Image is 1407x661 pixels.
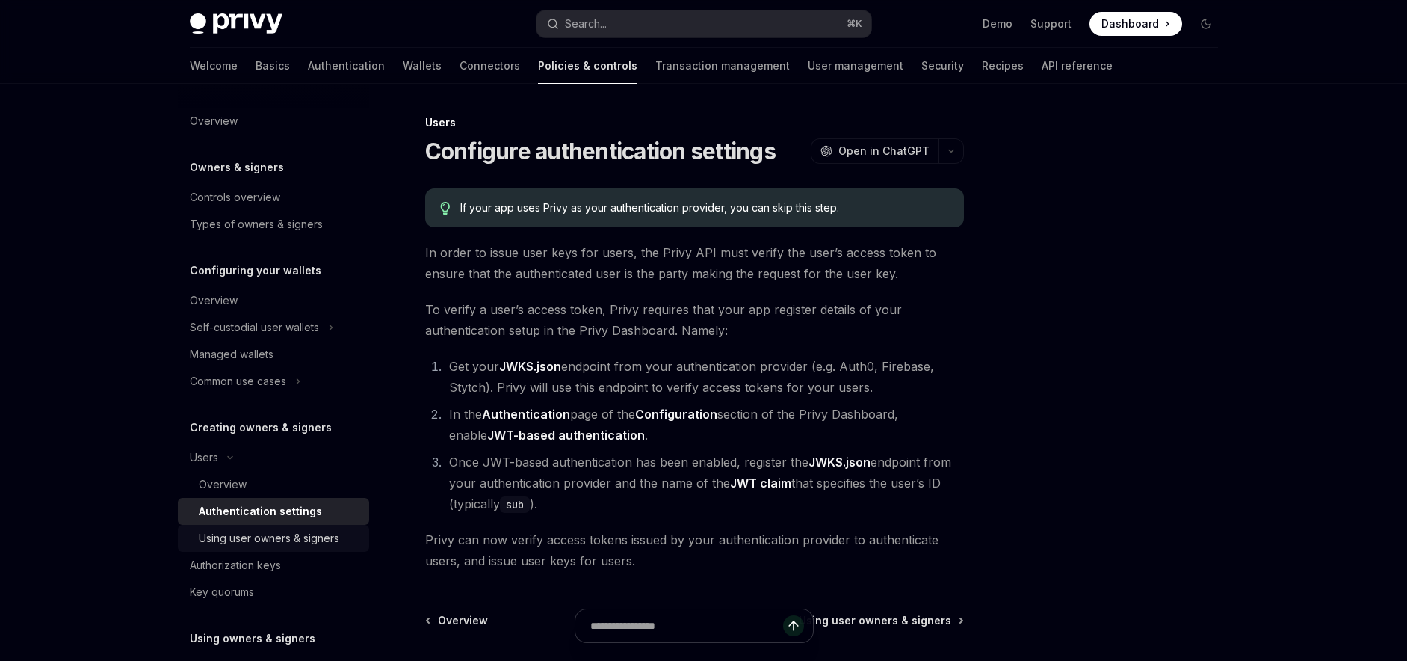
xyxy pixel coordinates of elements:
a: API reference [1042,48,1113,84]
div: Controls overview [190,188,280,206]
div: Search... [565,15,607,33]
div: Managed wallets [190,345,273,363]
a: User management [808,48,903,84]
h5: Owners & signers [190,159,284,176]
h5: Using owners & signers [190,630,315,648]
strong: JWKS.json [499,359,561,374]
span: Open in ChatGPT [838,144,930,159]
a: Authentication settings [178,498,369,525]
a: Connectors [460,48,520,84]
div: Authorization keys [190,556,281,574]
div: Overview [199,476,247,494]
strong: Authentication [482,407,570,422]
button: Toggle dark mode [1194,12,1218,36]
h5: Configuring your wallets [190,262,321,280]
a: Overview [178,471,369,498]
div: Overview [190,292,238,310]
span: ⌘ K [847,18,862,30]
a: Policies & controls [538,48,637,84]
svg: Tip [440,202,451,215]
a: Support [1030,16,1072,31]
span: Privy can now verify access tokens issued by your authentication provider to authenticate users, ... [425,529,964,571]
div: Types of owners & signers [190,215,323,233]
li: In the page of the section of the Privy Dashboard, enable . [445,404,964,446]
strong: JWT-based authentication [487,428,645,443]
a: Overview [178,108,369,135]
strong: JWKS.json [808,455,871,470]
span: In order to issue user keys for users, the Privy API must verify the user’s access token to ensur... [425,242,964,284]
div: Users [425,115,964,130]
div: If your app uses Privy as your authentication provider, you can skip this step. [460,200,948,215]
div: Authentication settings [199,502,322,520]
a: Dashboard [1089,12,1182,36]
a: Authentication [308,48,385,84]
strong: JWT claim [730,476,791,491]
a: Welcome [190,48,238,84]
a: Key quorums [178,579,369,606]
div: Key quorums [190,583,254,601]
div: Using user owners & signers [199,529,339,547]
span: Dashboard [1101,16,1159,31]
button: Open in ChatGPT [811,138,938,164]
div: Overview [190,112,238,130]
a: Basics [256,48,290,84]
div: Self-custodial user wallets [190,319,319,336]
a: Controls overview [178,184,369,211]
button: Send message [783,615,804,636]
h5: Creating owners & signers [190,419,332,437]
a: Authorization keys [178,552,369,579]
code: sub [500,496,530,513]
a: Recipes [982,48,1024,84]
a: Using user owners & signers [178,525,369,552]
span: To verify a user’s access token, Privy requires that your app register details of your authentica... [425,299,964,341]
a: Managed wallets [178,341,369,368]
h1: Configure authentication settings [425,138,776,165]
strong: Configuration [635,407,717,422]
div: Common use cases [190,372,286,390]
a: Security [921,48,964,84]
a: Types of owners & signers [178,211,369,238]
a: Overview [178,287,369,314]
button: Search...⌘K [536,10,871,37]
a: Wallets [403,48,442,84]
a: Transaction management [655,48,790,84]
li: Once JWT-based authentication has been enabled, register the endpoint from your authentication pr... [445,452,964,514]
li: Get your endpoint from your authentication provider (e.g. Auth0, Firebase, Stytch). Privy will us... [445,356,964,398]
a: Demo [983,16,1012,31]
div: Users [190,449,218,467]
img: dark logo [190,13,282,34]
